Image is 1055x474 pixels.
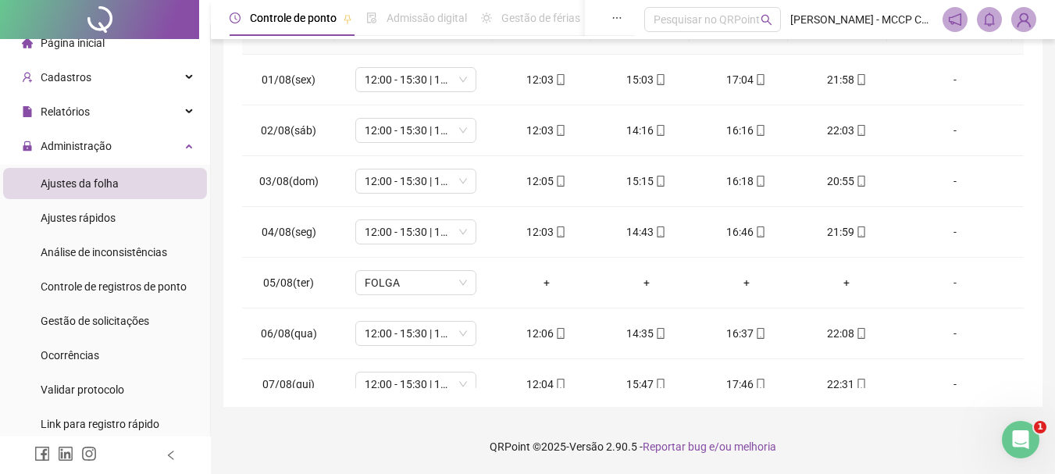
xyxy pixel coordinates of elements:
span: mobile [554,74,566,85]
div: + [709,274,784,291]
div: 21:59 [809,223,884,241]
div: 12:04 [509,376,584,393]
div: - [909,274,1001,291]
span: mobile [854,125,867,136]
div: - [909,173,1001,190]
div: + [809,274,884,291]
span: mobile [654,226,666,237]
img: 89793 [1012,8,1035,31]
span: 12:00 - 15:30 | 17:30 - 22:00 [365,220,467,244]
span: [PERSON_NAME] - MCCP COMERCIO DE ALIMENTOS LTDA [790,11,933,28]
span: 06/08(qua) [261,327,317,340]
span: ellipsis [611,12,622,23]
span: Ocorrências [41,349,99,362]
div: - [909,376,1001,393]
span: mobile [554,176,566,187]
span: Controle de ponto [250,12,337,24]
span: mobile [754,379,766,390]
div: - [909,71,1001,88]
span: mobile [654,125,666,136]
span: Controle de registros de ponto [41,280,187,293]
span: 03/08(dom) [259,175,319,187]
div: 20:55 [809,173,884,190]
span: mobile [754,176,766,187]
div: 12:05 [509,173,584,190]
span: linkedin [58,446,73,462]
span: 12:00 - 15:30 | 17:30 - 22:00 [365,372,467,396]
div: - [909,325,1001,342]
span: 01/08(sex) [262,73,315,86]
div: 22:31 [809,376,884,393]
span: 12:00 - 15:30 | 17:30 - 22:00 [365,119,467,142]
div: 12:03 [509,122,584,139]
span: file [22,106,33,117]
span: mobile [754,328,766,339]
div: 12:03 [509,223,584,241]
div: 16:18 [709,173,784,190]
div: 15:47 [609,376,684,393]
span: mobile [854,379,867,390]
span: mobile [854,226,867,237]
div: 16:46 [709,223,784,241]
span: mobile [654,74,666,85]
span: mobile [654,176,666,187]
div: 12:03 [509,71,584,88]
div: 14:43 [609,223,684,241]
span: lock [22,141,33,151]
span: mobile [854,74,867,85]
span: FOLGA [365,271,467,294]
span: mobile [554,379,566,390]
div: + [609,274,684,291]
footer: QRPoint © 2025 - 2.90.5 - [211,419,1055,474]
span: Versão [569,440,604,453]
span: left [166,450,176,461]
span: Link para registro rápido [41,418,159,430]
span: Admissão digital [387,12,467,24]
div: - [909,122,1001,139]
div: 16:37 [709,325,784,342]
span: Gestão de solicitações [41,315,149,327]
div: 16:16 [709,122,784,139]
span: notification [948,12,962,27]
span: search [761,14,772,26]
span: 07/08(qui) [262,378,315,390]
span: instagram [81,446,97,462]
div: 22:08 [809,325,884,342]
span: 05/08(ter) [263,276,314,289]
div: 14:35 [609,325,684,342]
span: mobile [854,176,867,187]
div: 17:04 [709,71,784,88]
span: mobile [654,379,666,390]
div: 21:58 [809,71,884,88]
span: Validar protocolo [41,383,124,396]
span: clock-circle [230,12,241,23]
span: 12:00 - 15:30 | 17:30 - 22:00 [365,169,467,193]
span: file-done [366,12,377,23]
span: 02/08(sáb) [261,124,316,137]
span: mobile [754,125,766,136]
span: mobile [754,226,766,237]
div: 22:03 [809,122,884,139]
div: - [909,223,1001,241]
span: mobile [554,226,566,237]
div: 12:06 [509,325,584,342]
span: home [22,37,33,48]
span: Gestão de férias [501,12,580,24]
span: 12:00 - 15:30 | 17:30 - 22:00 [365,68,467,91]
span: Cadastros [41,71,91,84]
div: 14:16 [609,122,684,139]
span: mobile [754,74,766,85]
span: Ajustes rápidos [41,212,116,224]
span: Administração [41,140,112,152]
span: 04/08(seg) [262,226,316,238]
span: mobile [554,328,566,339]
span: bell [982,12,996,27]
div: 15:15 [609,173,684,190]
div: 17:46 [709,376,784,393]
span: sun [481,12,492,23]
span: Página inicial [41,37,105,49]
span: mobile [554,125,566,136]
div: 15:03 [609,71,684,88]
span: Reportar bug e/ou melhoria [643,440,776,453]
span: Relatórios [41,105,90,118]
